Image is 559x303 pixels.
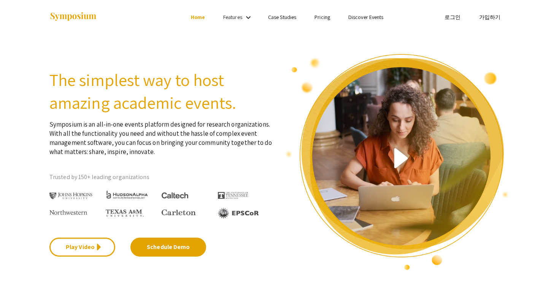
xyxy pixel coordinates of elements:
a: Schedule Demo [130,238,206,257]
a: Discover Events [348,14,384,21]
a: Home [191,14,205,21]
img: HudsonAlpha [106,190,149,199]
img: Texas A&M University [106,209,144,217]
img: EPSCOR [218,208,260,219]
img: Carleton [162,209,196,216]
img: ForagerOne의 심포지엄 [49,12,97,22]
a: 가입하기 [479,14,500,21]
p: Symposium is an all-in-one events platform designed for research organizations. With all the func... [49,114,274,156]
p: Trusted by 150+ leading organizations [49,171,274,183]
a: Play Video [49,238,115,257]
h2: The simplest way to host amazing academic events. [49,68,274,114]
img: The University of Tennessee [218,192,248,199]
iframe: 채팅 [6,269,32,297]
img: Caltech [162,192,188,199]
img: Johns Hopkins University [49,192,92,200]
img: video overview of Symposium [285,53,510,271]
a: Pricing [314,14,330,21]
a: 로그인 [445,14,461,21]
a: Features [223,14,242,21]
img: Northwestern [49,210,87,214]
mat-icon: Expand Features list [244,13,253,22]
a: Case Studies [268,14,296,21]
